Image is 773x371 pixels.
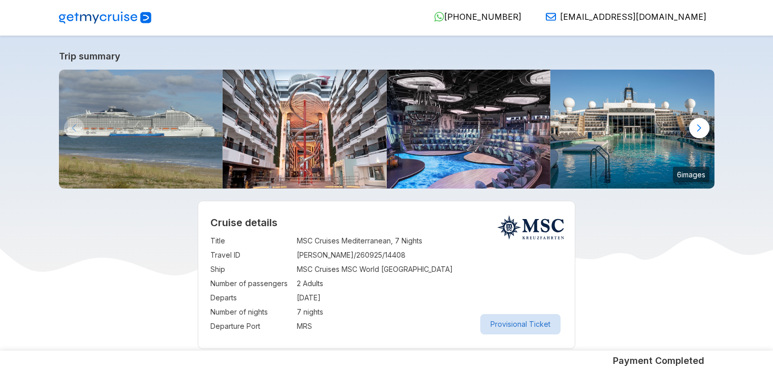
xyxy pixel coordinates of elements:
td: : [292,291,297,305]
td: Ship [210,262,292,276]
td: Departs [210,291,292,305]
td: MSC Cruises Mediterranean, 7 Nights [297,234,563,248]
span: [PHONE_NUMBER] [444,12,521,22]
h5: Payment Completed [613,355,704,367]
img: msc-world-europa-panorama-lounge.jpg [387,70,551,189]
td: : [292,276,297,291]
img: MSC_World_Europa_La_Rochelle.jpg [59,70,223,189]
img: Email [546,12,556,22]
td: Travel ID [210,248,292,262]
img: WhatsApp [434,12,444,22]
td: : [292,248,297,262]
span: [EMAIL_ADDRESS][DOMAIN_NAME] [560,12,706,22]
button: Provisional Ticket [480,314,561,334]
td: [PERSON_NAME]/260925/14408 [297,248,563,262]
td: : [292,234,297,248]
td: Number of nights [210,305,292,319]
td: Departure Port [210,319,292,333]
td: : [292,319,297,333]
td: : [292,305,297,319]
a: Trip summary [59,51,715,61]
small: 6 images [673,167,709,182]
a: [PHONE_NUMBER] [426,12,521,22]
td: Number of passengers [210,276,292,291]
a: [EMAIL_ADDRESS][DOMAIN_NAME] [538,12,706,22]
td: MSC Cruises MSC World [GEOGRAPHIC_DATA] [297,262,563,276]
td: : [292,262,297,276]
td: MRS [297,319,563,333]
td: Title [210,234,292,248]
img: eu_ground-breaking-design.jpg [223,70,387,189]
img: msc-world-america-la-plage-pool.jpg [550,70,715,189]
td: 7 nights [297,305,563,319]
td: 2 Adults [297,276,563,291]
h2: Cruise details [210,217,563,229]
td: [DATE] [297,291,563,305]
